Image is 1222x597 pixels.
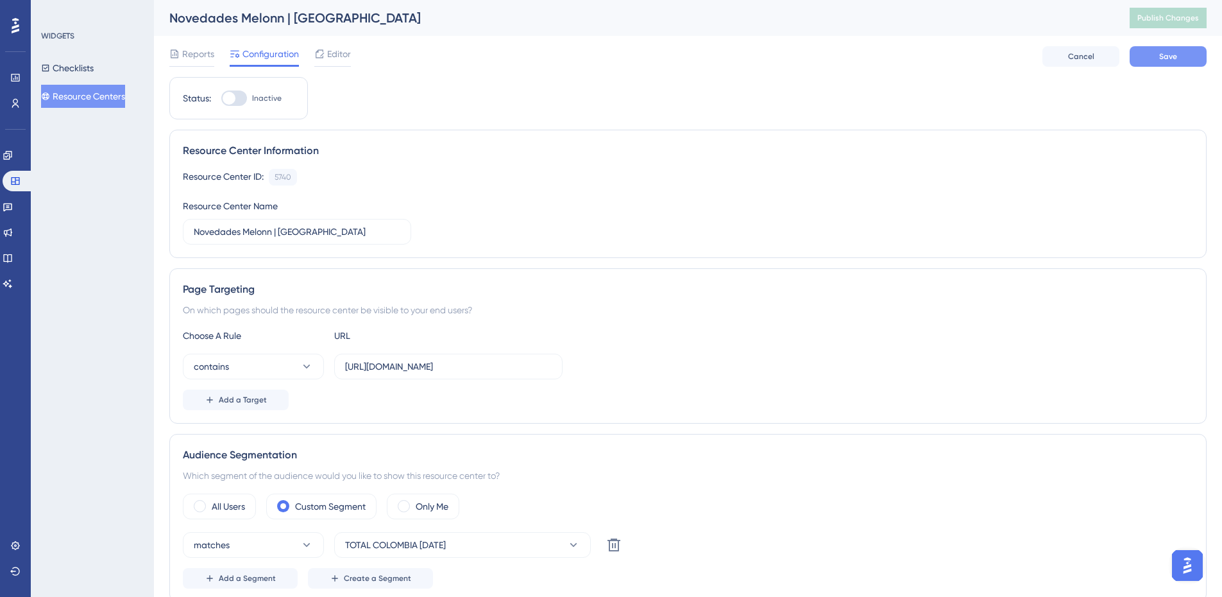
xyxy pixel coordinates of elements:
[1159,51,1177,62] span: Save
[169,9,1098,27] div: Novedades Melonn | [GEOGRAPHIC_DATA]
[252,93,282,103] span: Inactive
[41,56,94,80] button: Checklists
[182,46,214,62] span: Reports
[183,354,324,379] button: contains
[1130,46,1207,67] button: Save
[219,573,276,584] span: Add a Segment
[1068,51,1094,62] span: Cancel
[194,359,229,374] span: contains
[183,468,1193,483] div: Which segment of the audience would you like to show this resource center to?
[275,172,291,182] div: 5740
[41,85,125,108] button: Resource Centers
[1168,546,1207,585] iframe: UserGuiding AI Assistant Launcher
[334,328,475,343] div: URL
[183,198,278,214] div: Resource Center Name
[308,568,433,589] button: Create a Segment
[1130,8,1207,28] button: Publish Changes
[194,537,230,553] span: matches
[416,499,448,514] label: Only Me
[41,31,74,41] div: WIDGETS
[194,225,400,239] input: Type your Resource Center name
[242,46,299,62] span: Configuration
[183,328,324,343] div: Choose A Rule
[345,359,552,374] input: yourwebsite.com/path
[295,499,366,514] label: Custom Segment
[327,46,351,62] span: Editor
[183,447,1193,463] div: Audience Segmentation
[212,499,245,514] label: All Users
[183,143,1193,159] div: Resource Center Information
[183,568,298,589] button: Add a Segment
[183,532,324,558] button: matches
[344,573,411,584] span: Create a Segment
[334,532,591,558] button: TOTAL COLOMBIA [DATE]
[183,390,289,410] button: Add a Target
[183,302,1193,318] div: On which pages should the resource center be visible to your end users?
[345,537,446,553] span: TOTAL COLOMBIA [DATE]
[1042,46,1119,67] button: Cancel
[183,169,264,186] div: Resource Center ID:
[183,282,1193,297] div: Page Targeting
[183,91,211,106] div: Status:
[1137,13,1199,23] span: Publish Changes
[219,395,267,405] span: Add a Target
